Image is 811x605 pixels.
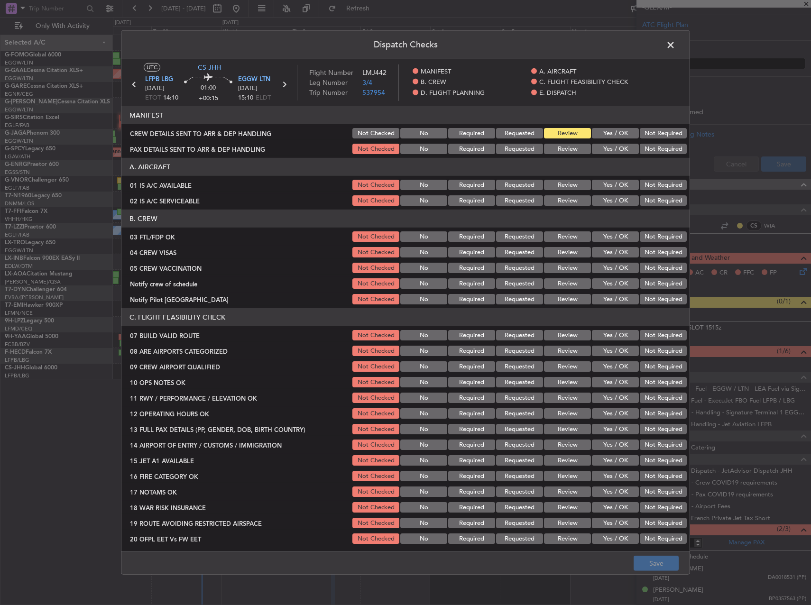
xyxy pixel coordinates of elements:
[640,455,687,466] button: Not Required
[592,424,639,434] button: Yes / OK
[640,294,687,304] button: Not Required
[592,361,639,372] button: Yes / OK
[592,128,639,138] button: Yes / OK
[640,424,687,434] button: Not Required
[592,263,639,273] button: Yes / OK
[592,455,639,466] button: Yes / OK
[640,231,687,242] button: Not Required
[640,502,687,513] button: Not Required
[592,195,639,206] button: Yes / OK
[640,518,687,528] button: Not Required
[592,247,639,257] button: Yes / OK
[592,471,639,481] button: Yes / OK
[592,231,639,242] button: Yes / OK
[592,408,639,419] button: Yes / OK
[640,278,687,289] button: Not Required
[592,393,639,403] button: Yes / OK
[640,393,687,403] button: Not Required
[640,128,687,138] button: Not Required
[640,346,687,356] button: Not Required
[592,144,639,154] button: Yes / OK
[592,294,639,304] button: Yes / OK
[592,486,639,497] button: Yes / OK
[640,408,687,419] button: Not Required
[592,518,639,528] button: Yes / OK
[640,377,687,387] button: Not Required
[592,346,639,356] button: Yes / OK
[640,330,687,340] button: Not Required
[640,180,687,190] button: Not Required
[640,247,687,257] button: Not Required
[640,263,687,273] button: Not Required
[640,486,687,497] button: Not Required
[640,144,687,154] button: Not Required
[640,471,687,481] button: Not Required
[592,330,639,340] button: Yes / OK
[592,278,639,289] button: Yes / OK
[640,195,687,206] button: Not Required
[592,502,639,513] button: Yes / OK
[121,31,690,59] header: Dispatch Checks
[592,440,639,450] button: Yes / OK
[592,180,639,190] button: Yes / OK
[592,377,639,387] button: Yes / OK
[640,361,687,372] button: Not Required
[640,533,687,544] button: Not Required
[640,440,687,450] button: Not Required
[592,533,639,544] button: Yes / OK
